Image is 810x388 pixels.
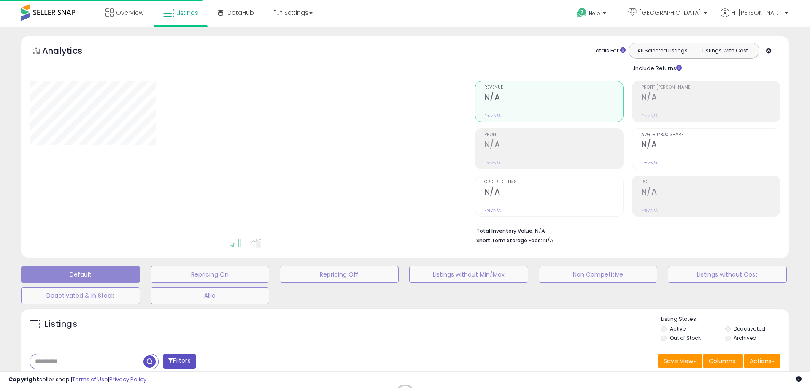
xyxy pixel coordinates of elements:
button: Repricing Off [280,266,399,283]
a: Help [570,1,615,27]
b: Total Inventory Value: [476,227,534,234]
div: Totals For [593,47,626,55]
li: N/A [476,225,774,235]
small: Prev: N/A [641,160,658,166]
span: Profit [PERSON_NAME] [641,85,780,90]
h2: N/A [484,92,623,104]
span: Overview [116,8,143,17]
button: Repricing On [151,266,270,283]
span: Listings [176,8,198,17]
span: [GEOGRAPHIC_DATA] [639,8,701,17]
span: Avg. Buybox Share [641,133,780,137]
button: Listings without Min/Max [409,266,528,283]
span: Hi [PERSON_NAME] [732,8,782,17]
h2: N/A [484,140,623,151]
button: Listings With Cost [694,45,756,56]
strong: Copyright [8,375,39,383]
button: Listings without Cost [668,266,787,283]
span: N/A [543,236,553,244]
div: seller snap | | [8,376,146,384]
small: Prev: N/A [484,113,501,118]
i: Get Help [576,8,587,18]
button: Non Competitive [539,266,658,283]
small: Prev: N/A [484,208,501,213]
a: Hi [PERSON_NAME] [721,8,788,27]
span: DataHub [227,8,254,17]
b: Short Term Storage Fees: [476,237,542,244]
button: All Selected Listings [631,45,694,56]
small: Prev: N/A [641,113,658,118]
button: Default [21,266,140,283]
span: Help [589,10,600,17]
h5: Analytics [42,45,99,59]
h2: N/A [641,140,780,151]
div: Include Returns [622,63,692,73]
span: Profit [484,133,623,137]
button: Allie [151,287,270,304]
h2: N/A [641,187,780,198]
span: Revenue [484,85,623,90]
button: Deactivated & In Stock [21,287,140,304]
h2: N/A [484,187,623,198]
span: Ordered Items [484,180,623,185]
span: ROI [641,180,780,185]
small: Prev: N/A [641,208,658,213]
h2: N/A [641,92,780,104]
small: Prev: N/A [484,160,501,166]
